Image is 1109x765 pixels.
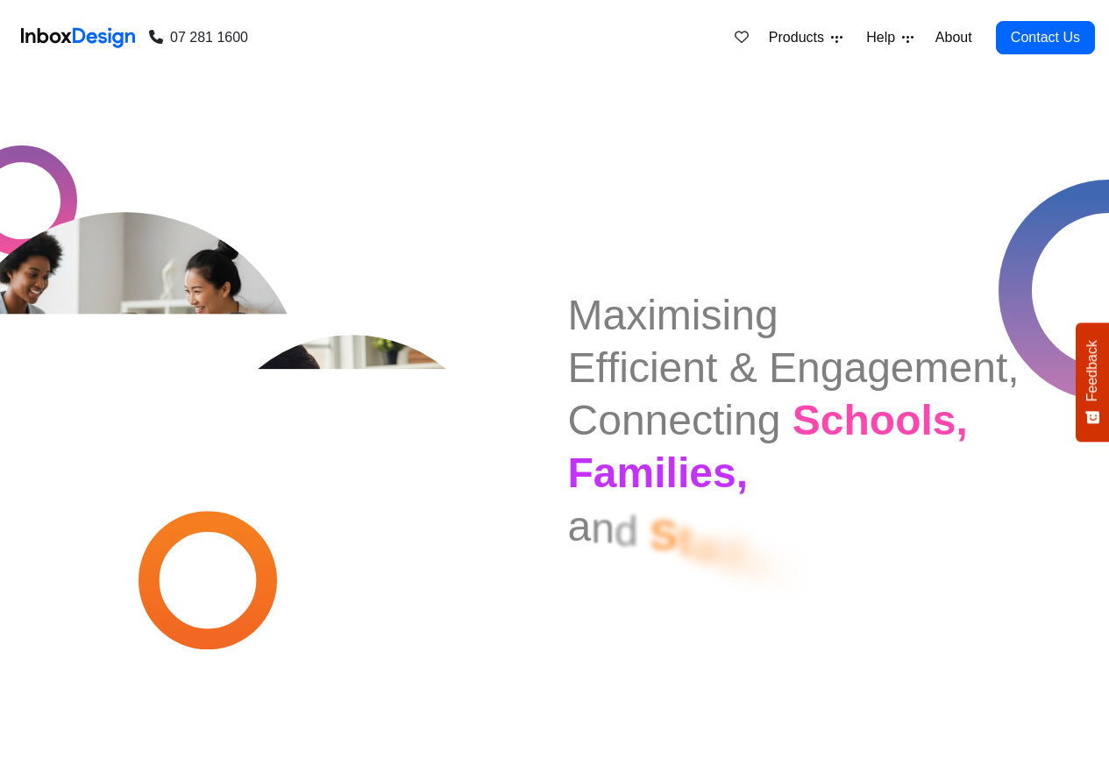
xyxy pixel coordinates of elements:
a: Products [760,20,848,55]
div: n [643,394,665,447]
span: Help [864,27,899,48]
a: Help [857,20,918,55]
div: a [568,500,592,553]
span: Feedback [1084,340,1100,401]
img: parents_with_child.png [168,262,536,629]
div: n [718,289,740,342]
div: o [882,394,906,447]
div: u [690,521,714,573]
div: l [667,447,679,499]
div: n [622,394,643,447]
div: a [593,447,618,499]
div: e [665,394,687,447]
a: Contact Us [995,21,1095,54]
div: n [592,502,614,555]
div: d [614,506,637,558]
div: i [679,447,690,499]
div: n [675,342,697,394]
div: C [568,394,599,447]
div: i [618,342,625,394]
div: o [857,394,882,447]
a: About [928,20,976,55]
div: m [618,447,656,499]
div: i [656,447,667,499]
div: E [568,342,590,394]
div: t [672,514,690,567]
div: i [646,342,653,394]
div: c [809,394,833,447]
div: o [599,394,622,447]
div: a [602,289,626,342]
div: t [971,342,985,394]
div: E [756,342,778,394]
div: t [708,394,722,447]
div: i [686,289,693,342]
div: S [785,394,809,447]
a: 07 281 1600 [149,27,244,48]
div: n [764,546,788,599]
div: g [847,342,871,394]
div: e [928,342,949,394]
div: F [568,447,593,499]
div: f [590,342,604,394]
div: x [626,289,643,342]
div: n [778,342,800,394]
div: g [750,394,774,447]
div: i [711,289,718,342]
div: h [833,394,857,447]
div: g [740,289,764,342]
div: e [653,342,675,394]
div: c [687,394,708,447]
div: & [721,342,745,394]
span: Products [767,27,829,48]
div: n [949,342,971,394]
div: , [939,394,951,447]
div: l [906,394,918,447]
div: t [697,342,710,394]
div: Maximising Efficient & Engagement, Connecting Schools, Families, and Students. [568,289,993,552]
button: Feedback - Show survey [1076,322,1109,442]
div: i [643,289,650,342]
div: c [625,342,646,394]
div: e [740,536,764,589]
div: s [918,394,939,447]
div: i [722,394,729,447]
div: e [690,447,714,499]
div: S [648,509,672,562]
div: d [714,528,740,581]
div: e [871,342,892,394]
div: s [693,289,711,342]
div: n [729,394,750,447]
div: a [823,342,847,394]
div: , [985,342,993,394]
div: , [735,447,747,499]
div: s [714,447,735,499]
div: m [892,342,928,394]
div: M [568,289,602,342]
div: g [800,342,823,394]
div: m [650,289,686,342]
div: f [604,342,618,394]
